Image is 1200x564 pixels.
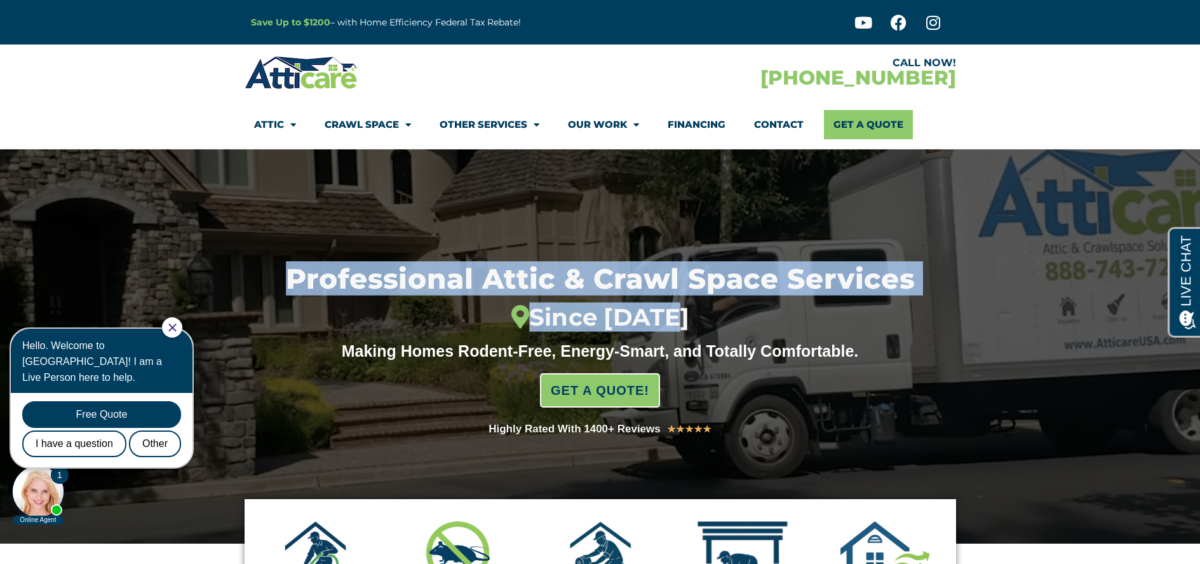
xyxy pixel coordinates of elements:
a: GET A QUOTE! [540,373,660,408]
div: CALL NOW! [600,58,956,68]
div: Making Homes Rodent-Free, Energy-Smart, and Totally Comfortable. [318,341,883,361]
iframe: Chat Invitation [6,316,210,526]
a: Our Work [568,110,639,139]
a: Crawl Space [325,110,411,139]
div: Since [DATE] [221,303,979,332]
h1: Professional Attic & Crawl Space Services [221,265,979,332]
a: Contact [754,110,804,139]
i: ★ [694,421,703,437]
p: – with Home Efficiency Federal Tax Rebate! [251,15,663,30]
div: Highly Rated With 1400+ Reviews [489,420,661,438]
a: Attic [254,110,296,139]
i: ★ [685,421,694,437]
span: GET A QUOTE! [551,378,649,403]
a: Financing [668,110,725,139]
span: Opens a chat window [31,10,102,26]
a: Save Up to $1200 [251,17,330,28]
div: 5/5 [667,421,711,437]
i: ★ [667,421,676,437]
a: Get A Quote [824,110,913,139]
nav: Menu [254,110,947,139]
a: Other Services [440,110,539,139]
i: ★ [676,421,685,437]
i: ★ [703,421,711,437]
